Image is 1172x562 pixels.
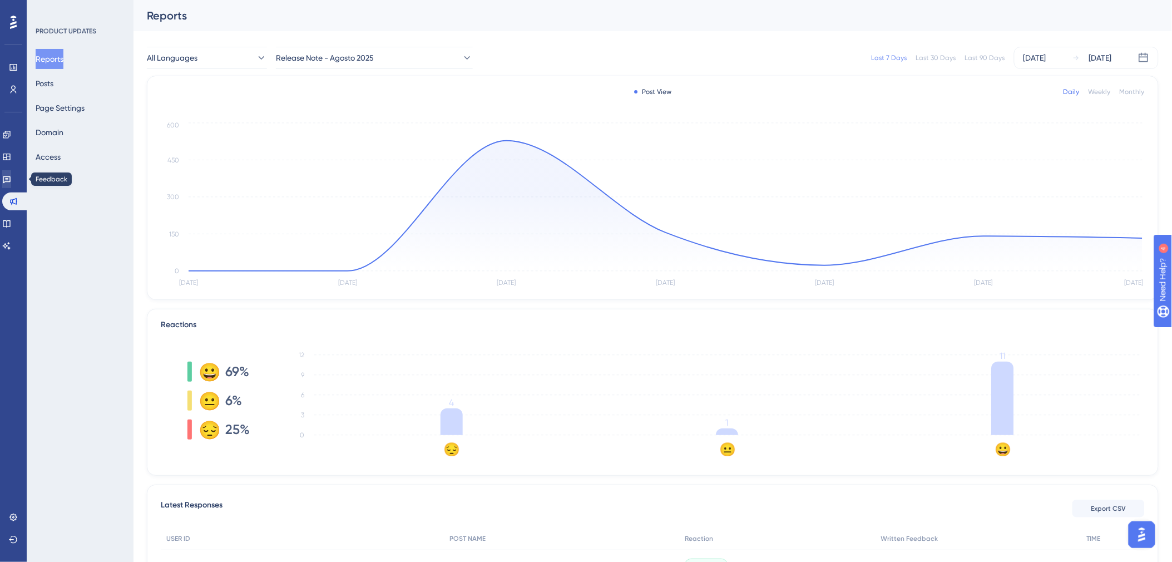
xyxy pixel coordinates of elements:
tspan: [DATE] [179,279,198,287]
button: Posts [36,73,53,93]
div: 4 [77,6,80,14]
span: USER ID [166,534,190,543]
text: 😀 [995,441,1011,457]
button: Page Settings [36,98,85,118]
span: 6% [225,392,242,410]
span: Written Feedback [881,534,938,543]
span: Latest Responses [161,499,222,519]
span: TIME [1087,534,1101,543]
span: Need Help? [26,3,70,16]
tspan: 450 [167,156,179,164]
tspan: 4 [449,397,454,408]
span: 69% [225,363,249,381]
div: 😀 [199,363,216,381]
div: 😔 [199,421,216,438]
text: 😔 [444,441,461,457]
text: 😐 [719,441,736,457]
tspan: [DATE] [815,279,834,287]
div: Last 7 Days [872,53,907,62]
tspan: [DATE] [497,279,516,287]
button: All Languages [147,47,267,69]
div: Weekly [1089,87,1111,96]
tspan: 0 [175,267,179,275]
div: Reports [147,8,1131,23]
div: Monthly [1120,87,1145,96]
tspan: 300 [167,193,179,201]
button: Export CSV [1072,500,1145,517]
div: [DATE] [1023,51,1046,65]
div: Daily [1064,87,1080,96]
span: All Languages [147,51,197,65]
div: PRODUCT UPDATES [36,27,96,36]
tspan: 6 [301,391,304,399]
button: Release Note - Agosto 2025 [276,47,473,69]
div: Last 30 Days [916,53,956,62]
div: Reactions [161,318,1145,332]
div: 😐 [199,392,216,410]
span: Reaction [685,534,713,543]
tspan: [DATE] [1124,279,1143,287]
span: POST NAME [449,534,486,543]
tspan: 12 [299,351,304,359]
button: Domain [36,122,63,142]
tspan: 3 [301,411,304,419]
span: Release Note - Agosto 2025 [276,51,374,65]
tspan: 9 [301,371,304,379]
div: [DATE] [1089,51,1112,65]
tspan: 11 [1000,351,1006,361]
tspan: 600 [167,121,179,129]
tspan: 0 [300,431,304,439]
tspan: [DATE] [974,279,993,287]
span: Export CSV [1091,504,1126,513]
button: Access [36,147,61,167]
span: 25% [225,421,250,438]
tspan: 150 [169,230,179,238]
div: Last 90 Days [965,53,1005,62]
div: Post View [634,87,671,96]
button: Reports [36,49,63,69]
tspan: [DATE] [656,279,675,287]
tspan: [DATE] [338,279,357,287]
tspan: 1 [726,417,729,428]
iframe: UserGuiding AI Assistant Launcher [1125,518,1159,551]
